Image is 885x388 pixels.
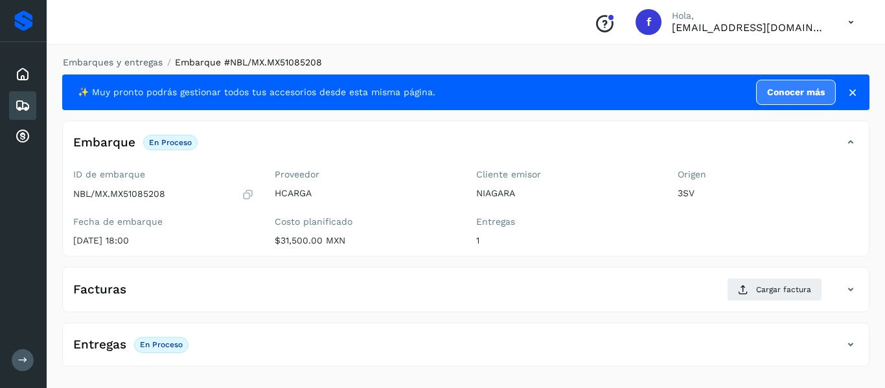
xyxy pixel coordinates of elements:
label: ID de embarque [73,169,254,180]
a: Embarques y entregas [63,57,163,67]
label: Entregas [476,216,657,227]
label: Cliente emisor [476,169,657,180]
p: [DATE] 18:00 [73,235,254,246]
span: Embarque #NBL/MX.MX51085208 [175,57,322,67]
div: Embarques [9,91,36,120]
h4: Facturas [73,282,126,297]
p: 1 [476,235,657,246]
a: Conocer más [756,80,836,105]
h4: Embarque [73,135,135,150]
label: Fecha de embarque [73,216,254,227]
p: En proceso [149,138,192,147]
label: Costo planificado [275,216,455,227]
p: HCARGA [275,188,455,199]
div: FacturasCargar factura [63,278,869,312]
p: En proceso [140,340,183,349]
label: Origen [678,169,858,180]
p: NBL/MX.MX51085208 [73,188,165,200]
nav: breadcrumb [62,56,869,69]
p: facturacion@hcarga.com [672,21,827,34]
button: Cargar factura [727,278,822,301]
div: Inicio [9,60,36,89]
div: Cuentas por cobrar [9,122,36,151]
div: EmbarqueEn proceso [63,131,869,164]
span: Cargar factura [756,284,811,295]
div: EntregasEn proceso [63,334,869,366]
label: Proveedor [275,169,455,180]
span: ✨ Muy pronto podrás gestionar todos tus accesorios desde esta misma página. [78,86,435,99]
p: NIAGARA [476,188,657,199]
p: Hola, [672,10,827,21]
p: $31,500.00 MXN [275,235,455,246]
p: 3SV [678,188,858,199]
h4: Entregas [73,337,126,352]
